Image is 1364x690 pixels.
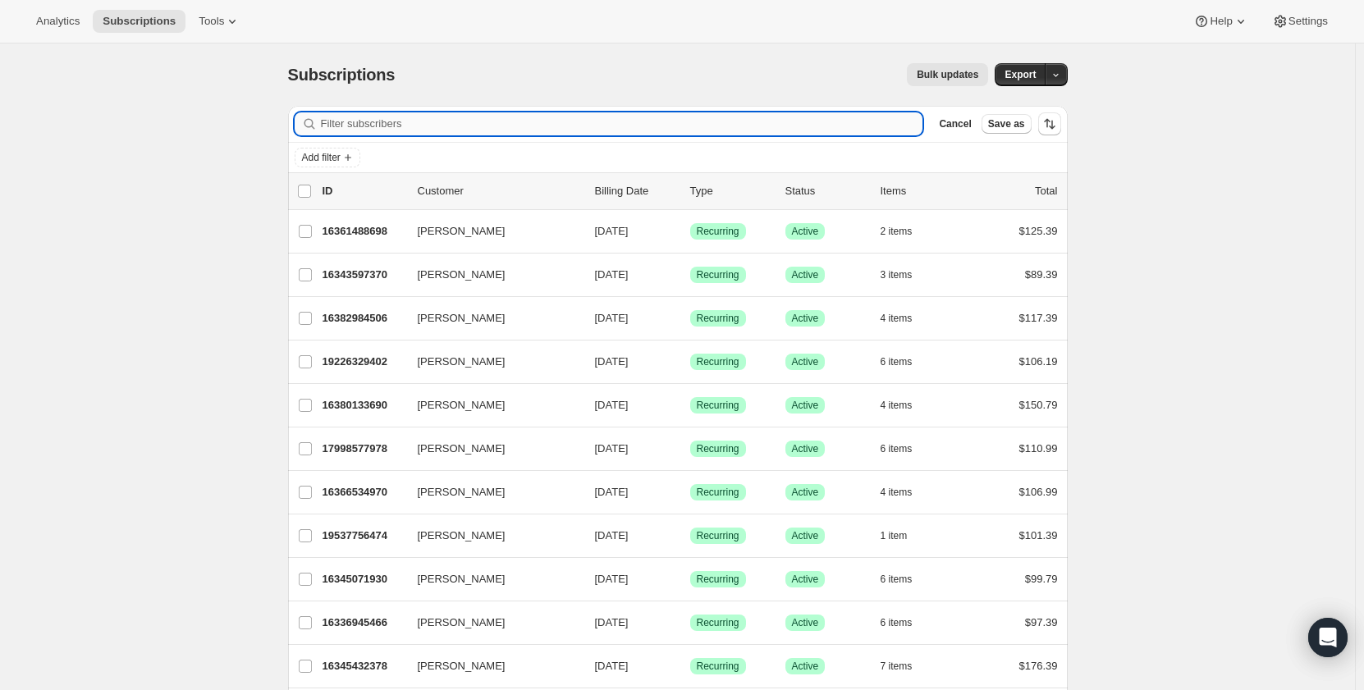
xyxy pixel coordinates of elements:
span: [PERSON_NAME] [418,354,506,370]
div: Type [690,183,772,199]
button: [PERSON_NAME] [408,523,572,549]
span: Active [792,573,819,586]
span: [PERSON_NAME] [418,528,506,544]
span: [PERSON_NAME] [418,223,506,240]
button: [PERSON_NAME] [408,262,572,288]
span: Recurring [697,529,739,542]
span: [DATE] [595,355,629,368]
div: Open Intercom Messenger [1308,618,1348,657]
span: [DATE] [595,225,629,237]
span: Bulk updates [917,68,978,81]
span: Active [792,486,819,499]
button: Settings [1262,10,1338,33]
span: Settings [1288,15,1328,28]
button: Help [1183,10,1258,33]
span: Active [792,225,819,238]
span: Active [792,355,819,368]
span: Recurring [697,268,739,281]
p: 16336945466 [323,615,405,631]
button: [PERSON_NAME] [408,566,572,592]
div: 17998577978[PERSON_NAME][DATE]SuccessRecurringSuccessActive6 items$110.99 [323,437,1058,460]
span: [PERSON_NAME] [418,571,506,587]
div: IDCustomerBilling DateTypeStatusItemsTotal [323,183,1058,199]
span: 4 items [881,399,913,412]
button: [PERSON_NAME] [408,653,572,679]
p: 16345071930 [323,571,405,587]
span: $99.79 [1025,573,1058,585]
span: Active [792,616,819,629]
span: Active [792,529,819,542]
div: 16345071930[PERSON_NAME][DATE]SuccessRecurringSuccessActive6 items$99.79 [323,568,1058,591]
div: 16345432378[PERSON_NAME][DATE]SuccessRecurringSuccessActive7 items$176.39 [323,655,1058,678]
span: [DATE] [595,312,629,324]
button: [PERSON_NAME] [408,436,572,462]
span: Recurring [697,616,739,629]
span: Subscriptions [288,66,396,84]
span: 6 items [881,355,913,368]
span: [DATE] [595,442,629,455]
span: Active [792,442,819,455]
p: ID [323,183,405,199]
span: 4 items [881,312,913,325]
span: 6 items [881,442,913,455]
p: 19537756474 [323,528,405,544]
button: [PERSON_NAME] [408,610,572,636]
button: 4 items [881,307,931,330]
div: 16361488698[PERSON_NAME][DATE]SuccessRecurringSuccessActive2 items$125.39 [323,220,1058,243]
div: 19226329402[PERSON_NAME][DATE]SuccessRecurringSuccessActive6 items$106.19 [323,350,1058,373]
button: 3 items [881,263,931,286]
span: Save as [988,117,1025,130]
span: Active [792,399,819,412]
span: Tools [199,15,224,28]
button: Subscriptions [93,10,185,33]
span: $101.39 [1019,529,1058,541]
span: Recurring [697,225,739,238]
span: Recurring [697,660,739,673]
div: Items [881,183,963,199]
span: Active [792,268,819,281]
button: [PERSON_NAME] [408,305,572,331]
span: 6 items [881,573,913,586]
button: Sort the results [1038,112,1061,135]
p: Customer [418,183,582,199]
span: [PERSON_NAME] [418,397,506,414]
button: 6 items [881,437,931,460]
span: [PERSON_NAME] [418,658,506,674]
span: 6 items [881,616,913,629]
span: [DATE] [595,573,629,585]
button: Add filter [295,148,360,167]
span: Cancel [939,117,971,130]
span: 4 items [881,486,913,499]
span: Recurring [697,486,739,499]
span: Recurring [697,355,739,368]
span: [PERSON_NAME] [418,267,506,283]
span: Export [1005,68,1036,81]
span: [DATE] [595,616,629,628]
button: 6 items [881,611,931,634]
p: 19226329402 [323,354,405,370]
span: $110.99 [1019,442,1058,455]
span: $106.19 [1019,355,1058,368]
p: 16361488698 [323,223,405,240]
span: $125.39 [1019,225,1058,237]
span: [PERSON_NAME] [418,615,506,631]
button: Bulk updates [907,63,988,86]
p: 16380133690 [323,397,405,414]
button: Cancel [932,114,977,134]
div: 16382984506[PERSON_NAME][DATE]SuccessRecurringSuccessActive4 items$117.39 [323,307,1058,330]
p: 16366534970 [323,484,405,500]
div: 16380133690[PERSON_NAME][DATE]SuccessRecurringSuccessActive4 items$150.79 [323,394,1058,417]
button: 7 items [881,655,931,678]
p: 17998577978 [323,441,405,457]
button: Export [995,63,1046,86]
span: $97.39 [1025,616,1058,628]
p: Billing Date [595,183,677,199]
button: [PERSON_NAME] [408,479,572,505]
span: Active [792,312,819,325]
button: Tools [189,10,250,33]
span: $89.39 [1025,268,1058,281]
span: [DATE] [595,268,629,281]
span: $117.39 [1019,312,1058,324]
button: 4 items [881,394,931,417]
span: Help [1210,15,1232,28]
